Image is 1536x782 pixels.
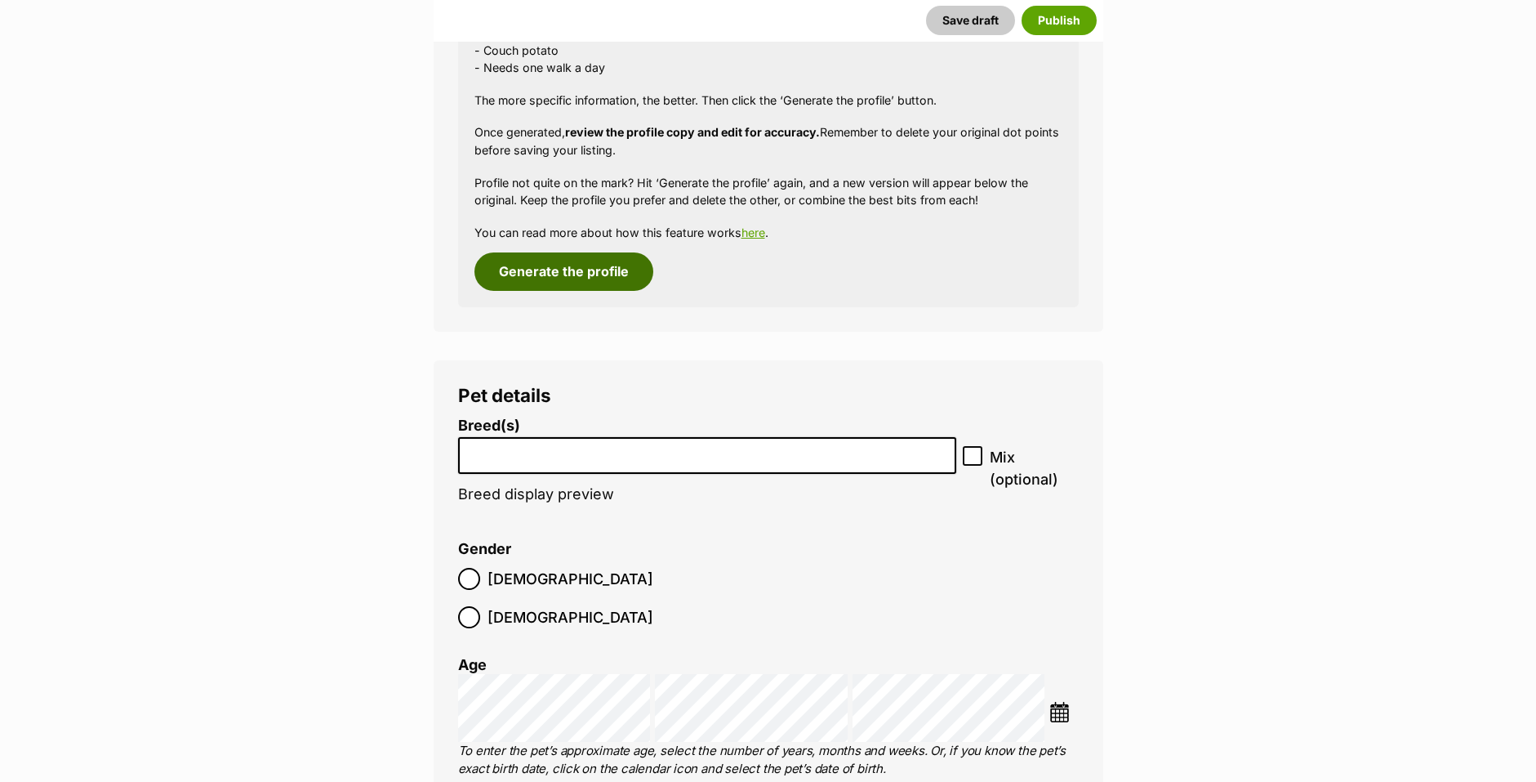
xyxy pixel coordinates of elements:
label: Breed(s) [458,418,957,435]
button: Generate the profile [474,252,653,290]
p: Once generated, Remember to delete your original dot points before saving your listing. [474,123,1062,159]
p: The more specific information, the better. Then click the ‘Generate the profile’ button. [474,92,1062,109]
span: Mix (optional) [990,446,1078,490]
p: Profile not quite on the mark? Hit ‘Generate the profile’ again, and a new version will appear be... [474,174,1062,209]
strong: review the profile copy and edit for accuracy. [565,125,820,139]
label: Age [458,656,487,673]
button: Save draft [926,6,1015,35]
span: [DEMOGRAPHIC_DATA] [488,568,653,590]
img: ... [1049,702,1070,722]
span: Pet details [458,384,551,406]
p: You can read more about how this feature works . [474,224,1062,241]
label: Gender [458,541,511,558]
a: here [741,226,765,239]
button: Publish [1022,6,1097,35]
span: [DEMOGRAPHIC_DATA] [488,606,653,628]
li: Breed display preview [458,418,957,520]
